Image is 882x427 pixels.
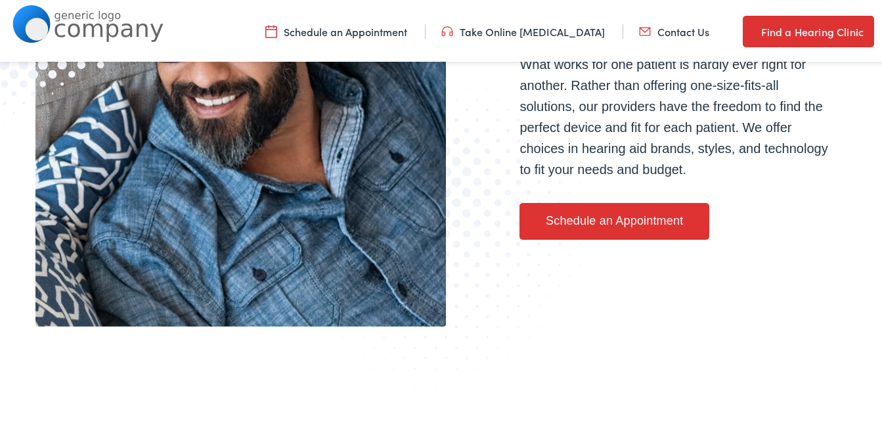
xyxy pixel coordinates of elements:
[639,22,709,36] a: Contact Us
[743,21,755,37] img: utility icon
[519,200,709,237] a: Schedule an Appointment
[441,22,453,36] img: utility icon
[639,22,651,36] img: utility icon
[282,74,610,412] img: Bottom portion of a graphic image with a halftone pattern, adding to the site's aesthetic appeal.
[743,13,874,45] a: Find a Hearing Clinic
[265,22,277,36] img: utility icon
[441,22,605,36] a: Take Online [MEDICAL_DATA]
[519,51,835,177] p: What works for one patient is hardly ever right for another. Rather than offering one-size-fits-a...
[265,22,407,36] a: Schedule an Appointment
